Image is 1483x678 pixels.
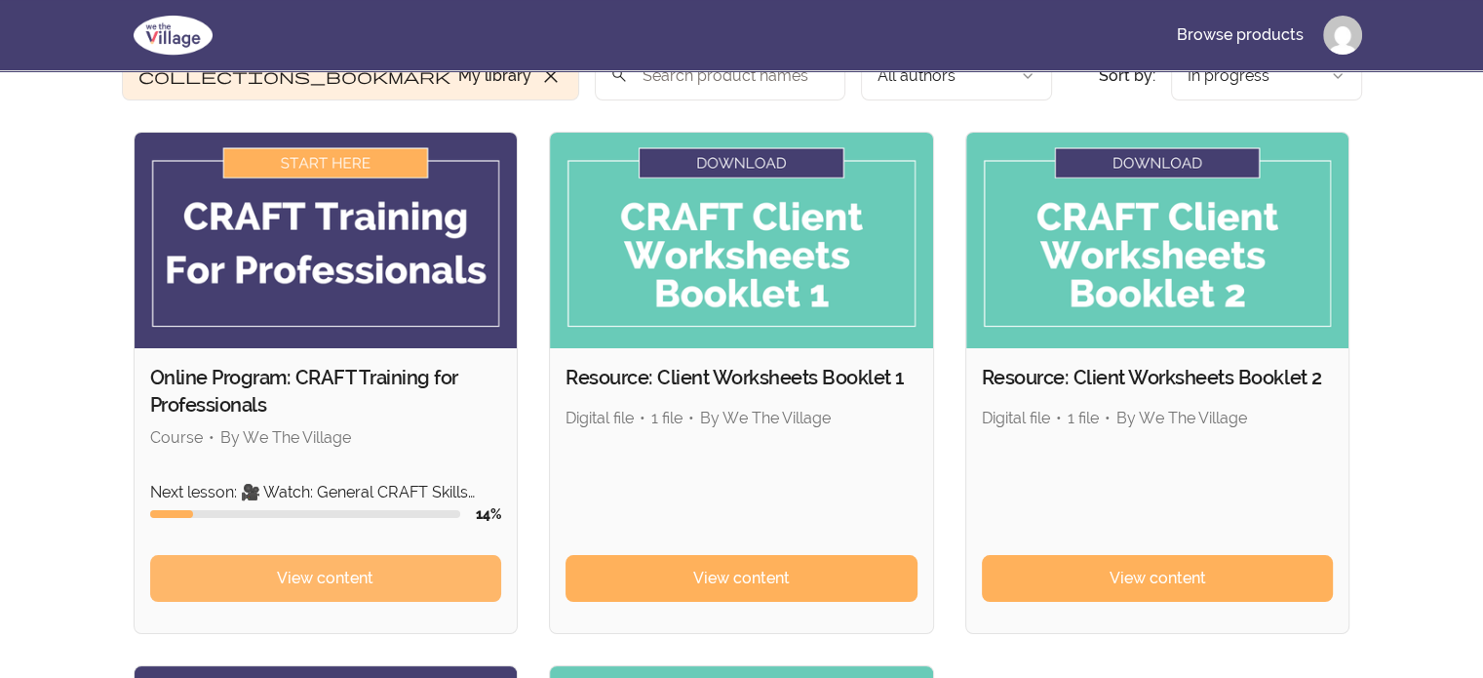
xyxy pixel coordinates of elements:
span: • [640,409,645,427]
span: View content [277,567,373,590]
span: • [1056,409,1062,427]
button: Filter by My library [122,52,579,100]
span: Sort by: [1099,66,1155,85]
span: • [209,428,215,447]
a: View content [566,555,917,602]
nav: Main [1161,12,1362,59]
span: • [688,409,694,427]
span: 14 % [476,506,501,522]
span: View content [1110,567,1206,590]
a: View content [150,555,502,602]
img: Profile image for Jennifer Hammond [1323,16,1362,55]
span: By We The Village [220,428,351,447]
input: Search product names [595,52,845,100]
img: Product image for Resource: Client Worksheets Booklet 1 [550,133,933,348]
h2: Resource: Client Worksheets Booklet 1 [566,364,917,391]
span: Digital file [566,409,634,427]
img: Product image for Online Program: CRAFT Training for Professionals [135,133,518,348]
span: View content [693,567,790,590]
p: Next lesson: 🎥 Watch: General CRAFT Skills Checklist [150,481,502,504]
span: 1 file [651,409,683,427]
span: Digital file [982,409,1050,427]
span: 1 file [1068,409,1099,427]
h2: Resource: Client Worksheets Booklet 2 [982,364,1334,391]
h2: Online Program: CRAFT Training for Professionals [150,364,502,419]
button: Filter by author [861,52,1052,100]
span: By We The Village [700,409,831,427]
div: Course progress [150,510,461,518]
span: By We The Village [1116,409,1247,427]
span: • [1105,409,1111,427]
img: Product image for Resource: Client Worksheets Booklet 2 [966,133,1349,348]
span: collections_bookmark [138,64,450,88]
a: Browse products [1161,12,1319,59]
a: View content [982,555,1334,602]
span: search [610,61,628,89]
span: Course [150,428,203,447]
button: Product sort options [1171,52,1362,100]
img: We The Village logo [122,12,224,59]
span: close [539,64,563,88]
